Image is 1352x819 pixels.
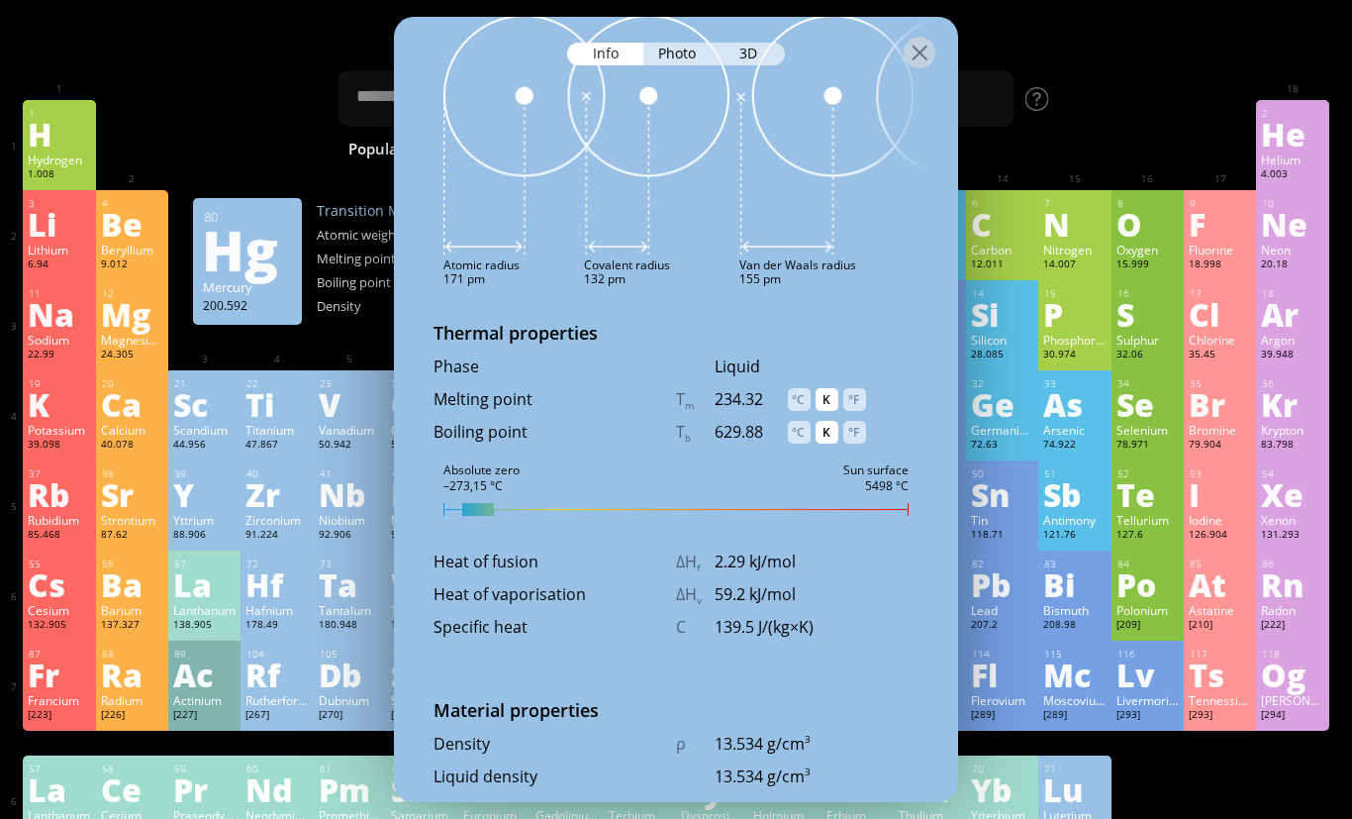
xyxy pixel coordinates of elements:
[101,242,163,257] div: Beryllium
[28,692,90,708] div: Francium
[949,137,1035,160] span: Methane
[816,421,838,444] div: K
[843,461,909,477] div: Sun surface
[28,602,90,618] div: Cesium
[28,257,90,273] div: 6.94
[1261,602,1323,618] div: Radon
[1043,242,1106,257] div: Nitrogen
[972,377,1033,390] div: 32
[28,388,90,420] div: K
[392,558,453,570] div: 74
[102,197,163,210] div: 4
[319,388,381,420] div: V
[29,377,90,390] div: 19
[1262,107,1323,120] div: 2
[173,388,236,420] div: Sc
[29,287,90,300] div: 11
[443,461,520,477] div: Absolute zero
[319,708,381,724] div: [270]
[319,692,381,708] div: Dubnium
[843,388,866,411] div: °F
[173,438,236,454] div: 44.956
[971,692,1033,708] div: Flerovium
[245,512,308,528] div: Zirconium
[1190,648,1251,661] div: 117
[1189,568,1251,600] div: At
[1189,692,1251,708] div: Tennessine
[173,478,236,510] div: Y
[392,377,453,390] div: 24
[443,15,958,256] img: radius-scheme.png
[971,478,1033,510] div: Sn
[391,568,453,600] div: W
[1043,348,1106,363] div: 30.974
[1043,388,1106,420] div: As
[676,583,715,607] div: ΔH
[391,512,453,528] div: Molybdenum
[971,208,1033,240] div: C
[391,602,453,618] div: Tungsten
[1043,438,1106,454] div: 74.922
[972,197,1033,210] div: 6
[1261,242,1323,257] div: Neon
[1043,478,1106,510] div: Sb
[1117,287,1179,300] div: 16
[443,477,520,493] div: –273,15 °C
[1116,242,1179,257] div: Oxygen
[1261,512,1323,528] div: Xenon
[1044,287,1106,300] div: 15
[320,467,381,480] div: 41
[245,618,308,634] div: 178.49
[28,528,90,544] div: 85.468
[1189,618,1251,634] div: [210]
[1261,348,1323,363] div: 39.948
[1189,242,1251,257] div: Fluorine
[676,388,715,412] div: T
[1116,618,1179,634] div: [209]
[1116,257,1179,273] div: 15.999
[434,583,676,605] div: Heat of vaporisation
[1190,287,1251,300] div: 17
[101,438,163,454] div: 40.078
[102,377,163,390] div: 20
[676,421,715,445] div: T
[173,708,236,724] div: [227]
[392,648,453,661] div: 106
[317,297,416,315] div: Density
[174,467,236,480] div: 39
[173,422,236,438] div: Scandium
[245,438,308,454] div: 47.867
[843,421,866,444] div: °F
[173,602,236,618] div: Lanthanum
[1043,512,1106,528] div: Antimony
[1116,332,1179,348] div: Sulphur
[101,512,163,528] div: Strontium
[443,270,520,286] div: 171 pm
[1261,422,1323,438] div: Krypton
[101,602,163,618] div: Barium
[29,648,90,661] div: 87
[1043,659,1106,690] div: Mc
[245,692,308,708] div: Rutherfordium
[971,568,1033,600] div: Pb
[971,388,1033,420] div: Ge
[676,551,715,574] div: ΔH
[1261,478,1323,510] div: Xe
[320,648,381,661] div: 105
[584,270,670,286] div: 132 pm
[101,478,163,510] div: Sr
[1043,708,1106,724] div: [289]
[1261,118,1323,150] div: He
[715,421,788,443] div: 629.88
[101,388,163,420] div: Ca
[174,377,236,390] div: 21
[1261,568,1323,600] div: Rn
[29,763,90,775] div: 57
[1189,708,1251,724] div: [293]
[1261,208,1323,240] div: Ne
[101,298,163,330] div: Mg
[715,356,918,377] div: Liquid
[1117,558,1179,570] div: 84
[1116,478,1179,510] div: Te
[971,348,1033,363] div: 28.085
